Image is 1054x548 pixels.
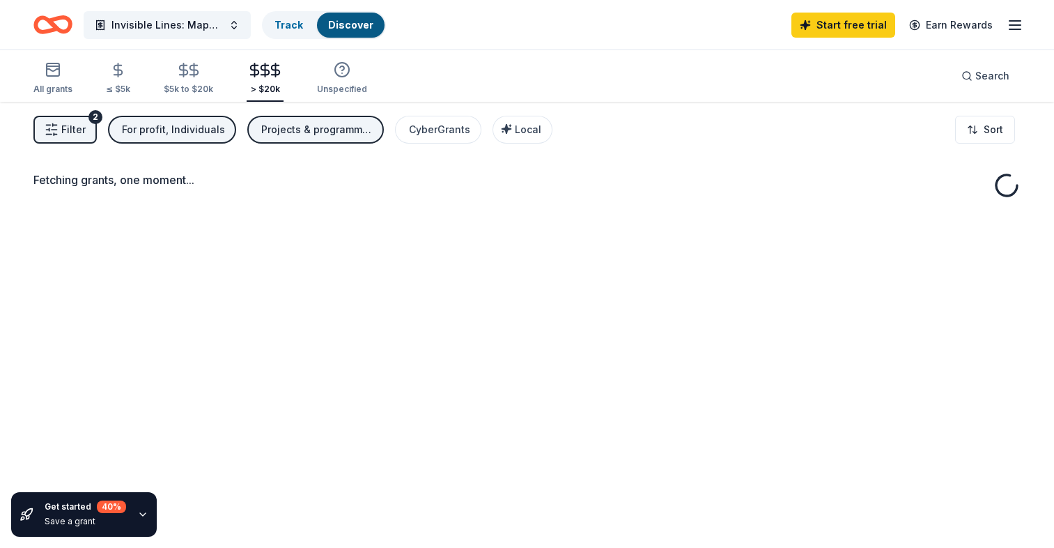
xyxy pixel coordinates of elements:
[791,13,895,38] a: Start free trial
[950,62,1021,90] button: Search
[108,116,236,144] button: For profit, Individuals
[247,56,284,102] button: > $20k
[106,56,130,102] button: ≤ $5k
[409,121,470,138] div: CyberGrants
[33,116,97,144] button: Filter2
[955,116,1015,144] button: Sort
[328,19,373,31] a: Discover
[247,116,384,144] button: Projects & programming, General operations, Capital, Research, Education, Training and capacity b...
[61,121,86,138] span: Filter
[84,11,251,39] button: Invisible Lines: Mapping Needs in Historic [PERSON_NAME] Neighborhood
[515,123,541,135] span: Local
[106,84,130,95] div: ≤ $5k
[33,8,72,41] a: Home
[33,56,72,102] button: All grants
[45,501,126,513] div: Get started
[33,172,1021,188] div: Fetching grants, one moment...
[274,19,303,31] a: Track
[122,121,225,138] div: For profit, Individuals
[262,11,386,39] button: TrackDiscover
[395,116,481,144] button: CyberGrants
[247,84,284,95] div: > $20k
[33,84,72,95] div: All grants
[493,116,552,144] button: Local
[975,68,1009,84] span: Search
[111,17,223,33] span: Invisible Lines: Mapping Needs in Historic [PERSON_NAME] Neighborhood
[97,501,126,513] div: 40 %
[45,516,126,527] div: Save a grant
[164,84,213,95] div: $5k to $20k
[901,13,1001,38] a: Earn Rewards
[88,110,102,124] div: 2
[317,56,367,102] button: Unspecified
[261,121,373,138] div: Projects & programming, General operations, Capital, Research, Education, Training and capacity b...
[317,84,367,95] div: Unspecified
[164,56,213,102] button: $5k to $20k
[984,121,1003,138] span: Sort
